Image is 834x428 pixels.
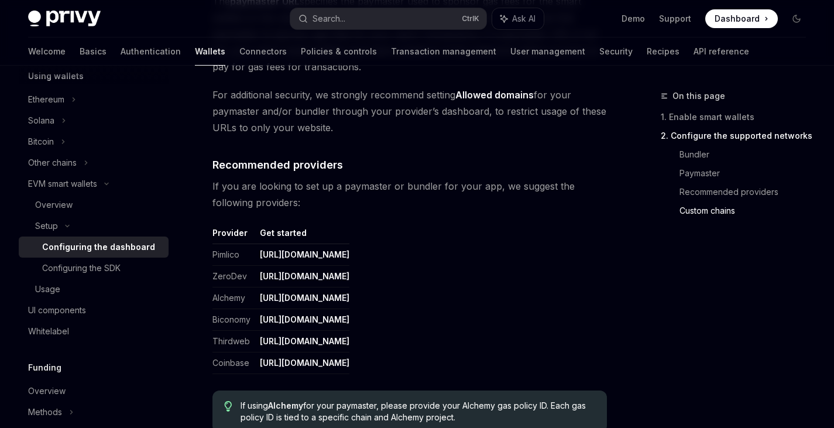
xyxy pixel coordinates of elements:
a: Configuring the dashboard [19,237,169,258]
button: Ask AI [492,8,544,29]
span: For additional security, we strongly recommend setting for your paymaster and/or bundler through ... [212,87,607,136]
span: If you are looking to set up a paymaster or bundler for your app, we suggest the following provid... [212,178,607,211]
span: Ctrl K [462,14,479,23]
div: EVM smart wallets [28,177,97,191]
div: UI components [28,303,86,317]
a: [URL][DOMAIN_NAME] [260,249,349,260]
a: 1. Enable smart wallets [661,108,815,126]
td: ZeroDev [212,266,255,287]
a: Recipes [647,37,679,66]
h5: Funding [28,361,61,375]
a: Policies & controls [301,37,377,66]
a: [URL][DOMAIN_NAME] [260,293,349,303]
span: On this page [672,89,725,103]
a: Authentication [121,37,181,66]
td: Alchemy [212,287,255,309]
a: 2. Configure the supported networks [661,126,815,145]
a: [URL][DOMAIN_NAME] [260,358,349,368]
div: Setup [35,219,58,233]
svg: Tip [224,401,232,412]
button: Search...CtrlK [290,8,486,29]
strong: Allowed domains [455,89,534,101]
span: Recommended providers [212,157,343,173]
div: Other chains [28,156,77,170]
td: Coinbase [212,352,255,374]
a: Paymaster [679,164,815,183]
a: Dashboard [705,9,778,28]
td: Thirdweb [212,331,255,352]
a: Recommended providers [679,183,815,201]
th: Get started [255,227,349,244]
th: Provider [212,227,255,244]
a: Connectors [239,37,287,66]
div: Methods [28,405,62,419]
a: Overview [19,381,169,402]
a: Overview [19,194,169,215]
div: Configuring the dashboard [42,240,155,254]
a: Security [599,37,633,66]
a: Demo [622,13,645,25]
td: Pimlico [212,244,255,266]
a: [URL][DOMAIN_NAME] [260,314,349,325]
div: Configuring the SDK [42,261,121,275]
a: Basics [80,37,107,66]
div: Bitcoin [28,135,54,149]
a: Usage [19,279,169,300]
a: Support [659,13,691,25]
span: Dashboard [715,13,760,25]
div: Overview [28,384,66,398]
div: Usage [35,282,60,296]
div: Ethereum [28,93,64,107]
a: UI components [19,300,169,321]
a: Wallets [195,37,225,66]
div: Overview [35,198,73,212]
span: If using for your paymaster, please provide your Alchemy gas policy ID. Each gas policy ID is tie... [241,400,596,423]
a: [URL][DOMAIN_NAME] [260,336,349,347]
a: Bundler [679,145,815,164]
button: Toggle dark mode [787,9,806,28]
a: Configuring the SDK [19,258,169,279]
img: dark logo [28,11,101,27]
span: Ask AI [512,13,536,25]
a: Custom chains [679,201,815,220]
div: Search... [313,12,345,26]
div: Whitelabel [28,324,69,338]
a: API reference [694,37,749,66]
a: Transaction management [391,37,496,66]
a: Whitelabel [19,321,169,342]
a: User management [510,37,585,66]
td: Biconomy [212,309,255,331]
a: Welcome [28,37,66,66]
a: [URL][DOMAIN_NAME] [260,271,349,282]
strong: Alchemy [268,400,303,410]
div: Solana [28,114,54,128]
